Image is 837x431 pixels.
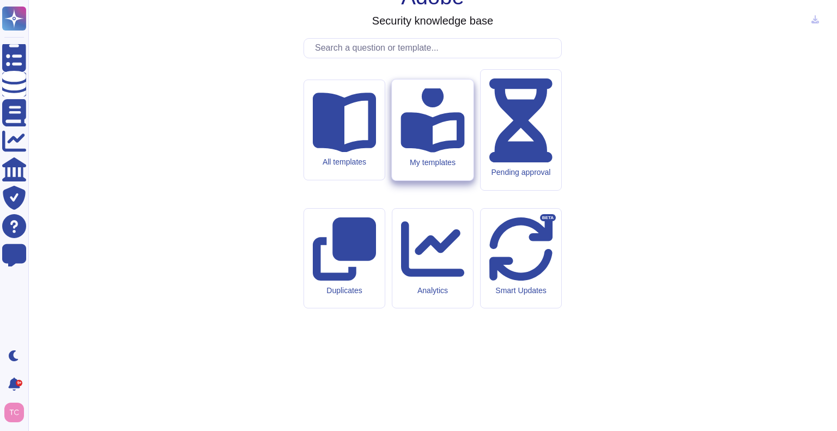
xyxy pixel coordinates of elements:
[16,380,22,386] div: 9+
[313,157,376,167] div: All templates
[401,286,464,295] div: Analytics
[310,39,561,58] input: Search a question or template...
[2,400,32,424] button: user
[401,158,464,167] div: My templates
[313,286,376,295] div: Duplicates
[372,14,493,27] h3: Security knowledge base
[489,286,553,295] div: Smart Updates
[489,168,553,177] div: Pending approval
[4,403,24,422] img: user
[540,214,556,222] div: BETA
